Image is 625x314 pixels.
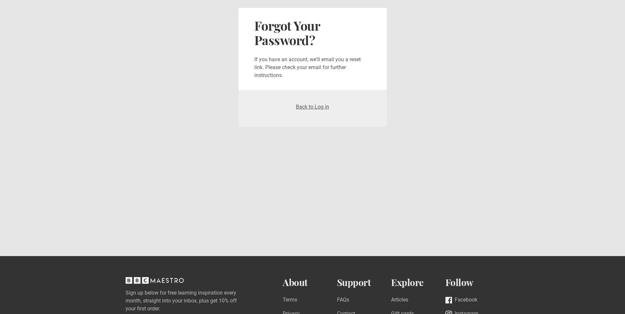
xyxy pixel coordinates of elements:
h2: Explore [391,277,445,288]
a: Terms [283,296,297,305]
a: Articles [391,296,408,305]
svg: BBC Maestro, back to top [126,277,184,284]
h2: Forgot Your Password? [254,18,371,48]
h2: Support [337,277,391,288]
label: Sign up below for free learning inspiration every month, straight into your inbox, plus get 10% o... [126,289,257,313]
a: Back to Log in [296,104,329,110]
h2: Follow [445,277,500,288]
a: FAQs [337,296,349,305]
h2: About [283,277,337,288]
p: If you have an account, we'll email you a reset link. Please check your email for further instruc... [254,56,371,79]
a: Facebook [445,296,477,305]
a: BBC Maestro, back to top [126,279,184,286]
